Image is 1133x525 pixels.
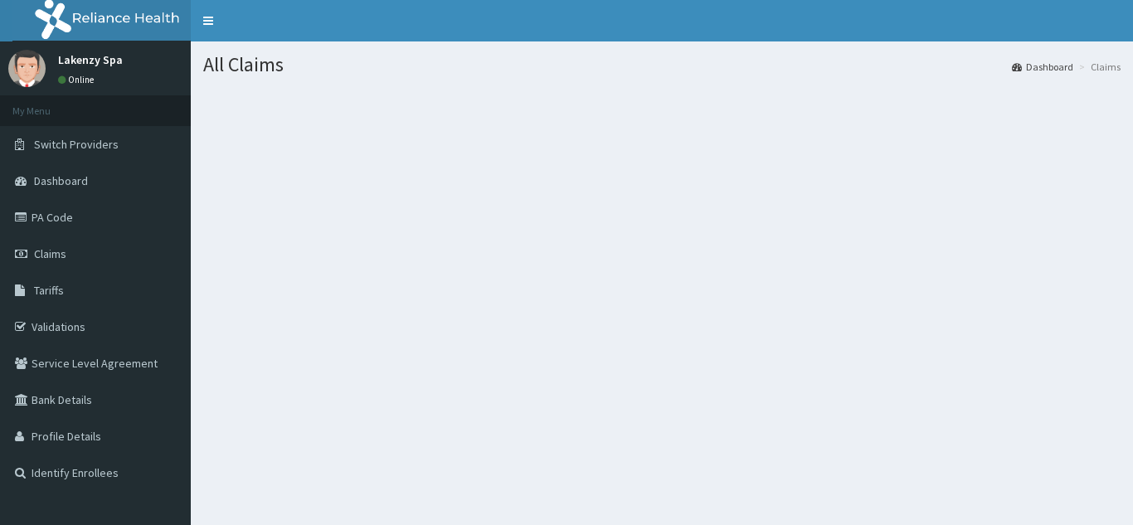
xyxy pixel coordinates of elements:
[1012,60,1073,74] a: Dashboard
[58,54,123,66] p: Lakenzy Spa
[1075,60,1121,74] li: Claims
[203,54,1121,75] h1: All Claims
[8,50,46,87] img: User Image
[58,74,98,85] a: Online
[34,173,88,188] span: Dashboard
[34,283,64,298] span: Tariffs
[34,246,66,261] span: Claims
[34,137,119,152] span: Switch Providers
